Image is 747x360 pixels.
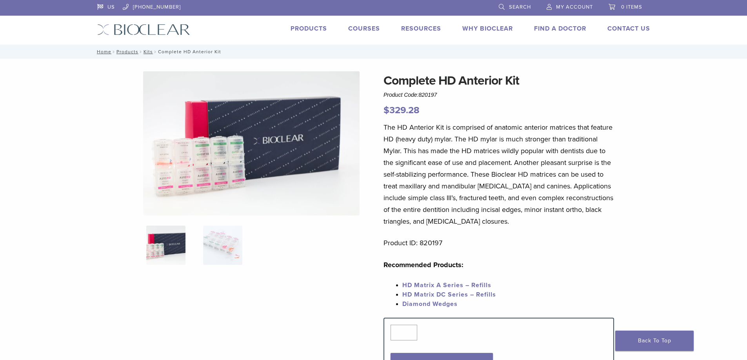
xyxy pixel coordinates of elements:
a: Kits [144,49,153,54]
img: Bioclear [97,24,190,35]
bdi: 329.28 [383,105,420,116]
span: / [138,50,144,54]
span: / [111,50,116,54]
span: 0 items [621,4,642,10]
span: My Account [556,4,593,10]
a: Products [116,49,138,54]
p: Product ID: 820197 [383,237,614,249]
img: Complete HD Anterior Kit - Image 2 [203,226,242,265]
strong: Recommended Products: [383,261,463,269]
span: Search [509,4,531,10]
h1: Complete HD Anterior Kit [383,71,614,90]
a: HD Matrix A Series – Refills [402,281,491,289]
span: Product Code: [383,92,437,98]
span: / [153,50,158,54]
a: Why Bioclear [462,25,513,33]
img: IMG_8088 (1) [143,71,360,215]
a: Home [95,49,111,54]
a: Back To Top [615,331,694,351]
img: IMG_8088-1-324x324.jpg [146,226,185,265]
a: Find A Doctor [534,25,586,33]
span: 820197 [419,92,437,98]
a: HD Matrix DC Series – Refills [402,291,496,298]
span: $ [383,105,389,116]
a: Contact Us [607,25,650,33]
a: Courses [348,25,380,33]
a: Resources [401,25,441,33]
a: Products [291,25,327,33]
a: Diamond Wedges [402,300,458,308]
nav: Complete HD Anterior Kit [91,45,656,59]
p: The HD Anterior Kit is comprised of anatomic anterior matrices that feature HD (heavy duty) mylar... [383,121,614,227]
